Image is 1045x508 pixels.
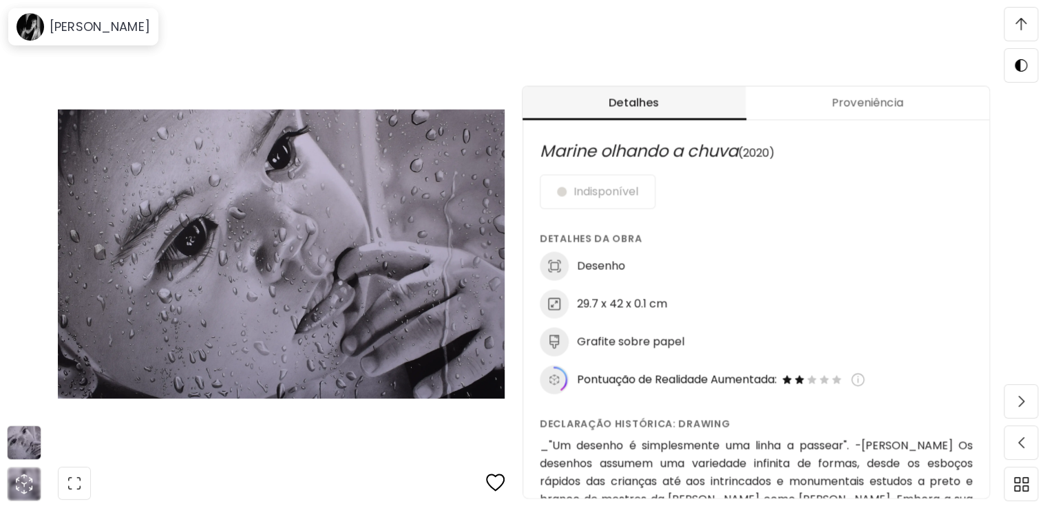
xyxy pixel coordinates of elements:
span: Proveniência [754,94,981,111]
h6: Declaração histórica: Drawing [540,416,973,431]
h6: Desenho [577,258,625,273]
img: discipline [540,251,569,280]
h6: 29.7 x 42 x 0.1 cm [577,296,667,311]
span: (2020) [738,145,774,160]
h6: Grafite sobre papel [577,334,684,349]
img: empty-star-icon [830,373,843,385]
img: icon [540,365,569,394]
h6: [PERSON_NAME] [50,19,150,35]
span: Pontuação de Realidade Aumentada: [577,372,777,387]
div: animation [13,473,35,495]
h6: Detalhes da obra [540,231,973,246]
button: favorites [478,465,514,502]
img: filled-star-icon [793,373,805,385]
span: Detalhes [531,94,737,111]
img: empty-star-icon [818,373,830,385]
img: filled-star-icon [781,373,793,385]
img: medium [540,327,569,356]
img: dimensions [540,289,569,318]
span: Marine olhando a chuva [540,139,738,162]
img: info-icon [851,372,865,386]
img: empty-star-icon [805,373,818,385]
